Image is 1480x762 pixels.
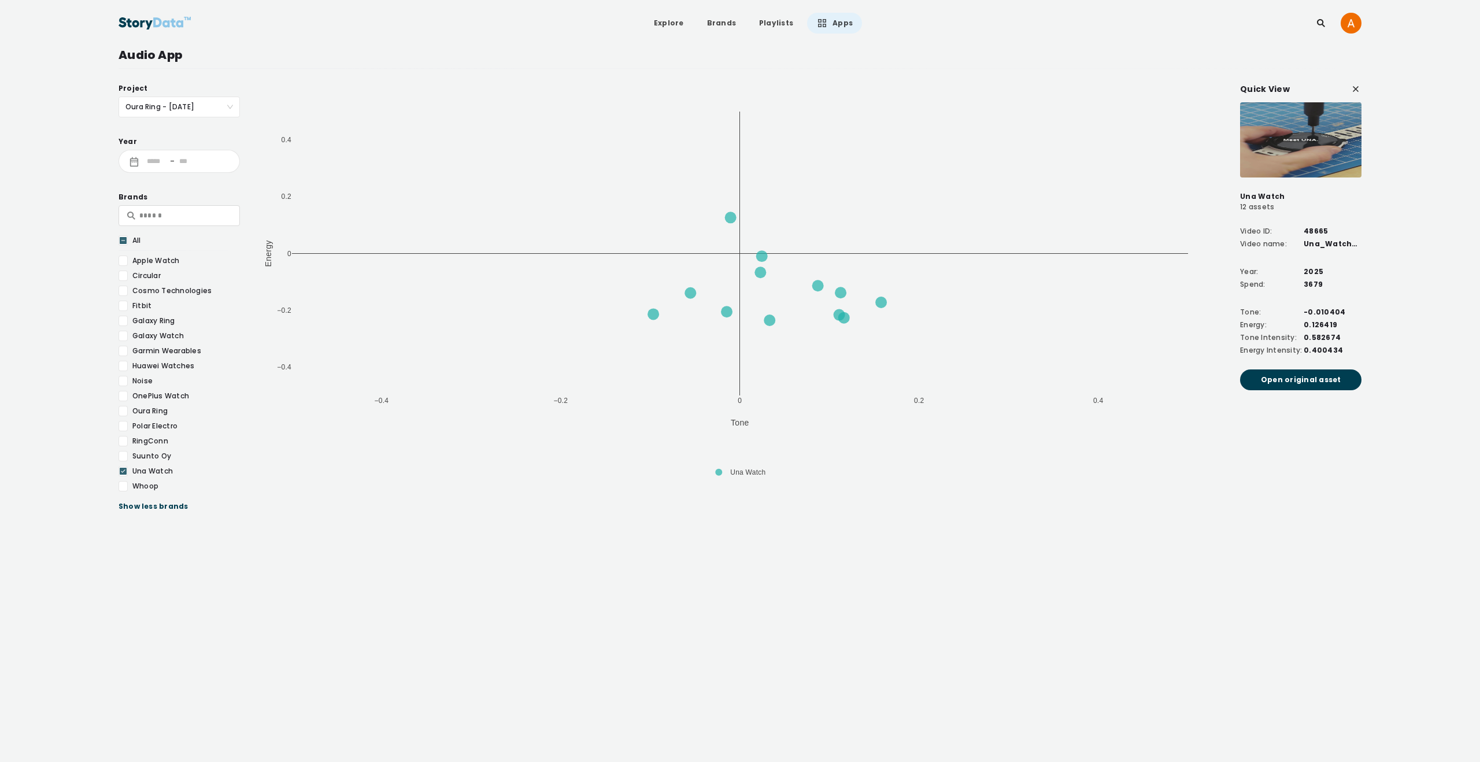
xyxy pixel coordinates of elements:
a: Explore [645,13,693,34]
div: Suunto Oy [132,451,234,461]
div: Project [119,83,240,94]
div: RingConn [132,436,234,446]
div: Energy: [1240,320,1267,330]
div: Fitbit [132,301,234,311]
div: Year [119,136,240,147]
div: OnePlus Watch [132,391,234,401]
button: Open original asset [1240,369,1361,390]
a: Brands [698,13,745,34]
div: 48665 [1304,226,1361,236]
div: Spend: [1240,279,1265,290]
div: Huawei Watches [132,361,234,371]
div: Galaxy Ring [132,316,234,326]
div: Cosmo Technologies [132,286,234,296]
a: Apps [807,13,862,34]
span: Oura Ring - Sept 2025 [125,97,233,117]
div: Year: [1240,267,1258,277]
img: StoryData Logo [119,13,191,34]
div: Polar Electro [132,421,234,431]
div: Oura Ring [132,406,234,416]
img: Una_Watch_pathmatics_889634689__003.jpeg [1240,102,1361,177]
div: Galaxy Watch [132,331,234,341]
span: Open original asset [1261,374,1341,386]
div: 2025 [1304,267,1361,277]
a: Playlists [750,13,802,34]
img: ACg8ocJl8tzhD8NO7zdKQUhKyW7Wj-G6mT4O83iWXR6zNc7T0-0q=s96-c [1341,13,1361,34]
div: 12 assets [1240,202,1285,212]
div: 3679 [1304,279,1361,290]
div: 0.582674 [1304,332,1361,343]
div: Energy Intensity: [1240,345,1302,356]
div: Una_Watch_pathmatics_889634689.mp4 [1304,239,1361,249]
div: 0.126419 [1304,320,1361,330]
div: All [132,235,234,246]
div: 0.400434 [1304,345,1361,356]
div: Tone: [1240,307,1261,317]
div: - [165,157,179,165]
div: Tone Intensity: [1240,332,1297,343]
div: Garmin Wearables [132,346,234,356]
div: -0.010404 [1304,307,1361,317]
div: Apple Watch [132,256,234,266]
div: Una Watch [132,466,234,476]
div: Brands [119,191,240,203]
div: Video name: [1240,239,1287,249]
div: Circular [132,271,234,281]
div: Audio App [119,46,1361,64]
div: Una Watch [1240,191,1285,202]
div: Video ID: [1240,226,1272,236]
span: Quick View [1240,83,1290,95]
div: Noise [132,376,234,386]
div: Whoop [132,481,234,491]
div: Show less brands [119,501,240,512]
